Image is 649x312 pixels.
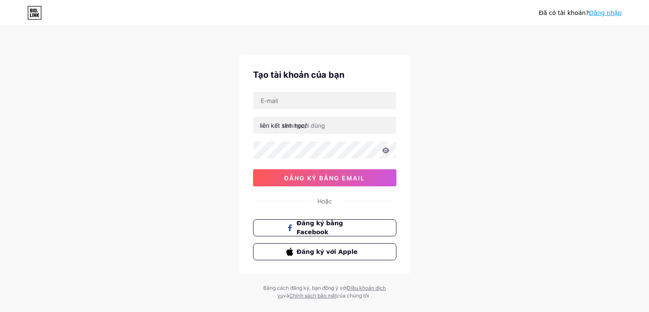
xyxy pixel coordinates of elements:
button: Đăng ký với Apple [253,243,396,260]
button: đăng ký bằng email [253,169,396,186]
font: và [283,292,289,299]
font: Đăng ký bằng Facebook [297,220,343,235]
font: đăng ký bằng email [284,174,365,182]
font: Tạo tài khoản của bạn [253,70,344,80]
a: Đăng nhập [589,9,622,16]
font: của chúng tôi . [337,292,372,299]
font: Đã có tài khoản? [539,9,589,16]
input: E-mail [253,92,396,109]
font: Đăng ký với Apple [297,248,358,255]
font: Hoặc [317,197,332,205]
a: Chính sách bảo mật [289,292,337,299]
font: liên kết sinh học/ [260,122,307,129]
font: Bằng cách đăng ký, bạn đồng ý với [263,285,347,291]
button: Đăng ký bằng Facebook [253,219,396,236]
input: tên người dùng [253,117,396,134]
